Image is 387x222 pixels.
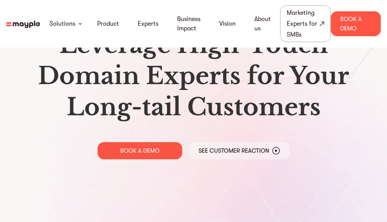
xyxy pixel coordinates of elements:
[50,19,75,28] a: Solutions
[12,29,375,123] h1: Leverage High-Touch Domain Experts for Your Long-tail Customers
[98,142,182,159] a: BOOK A DEMO
[280,5,331,42] a: Marketing Experts for SMBs
[97,19,119,28] a: Product
[331,11,381,36] div: Book A Demo
[199,147,269,155] p: See Customer Reaction
[287,7,318,40] div: Marketing Experts for SMBs
[120,147,160,155] p: BOOK A DEMO
[177,14,201,33] a: Business Impact
[188,142,289,159] a: See Customer Reaction
[219,19,236,28] a: Vision
[78,23,82,25] img: arrow-down
[6,21,40,28] img: mayple-logo
[254,14,271,33] a: About us
[138,19,158,28] a: Experts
